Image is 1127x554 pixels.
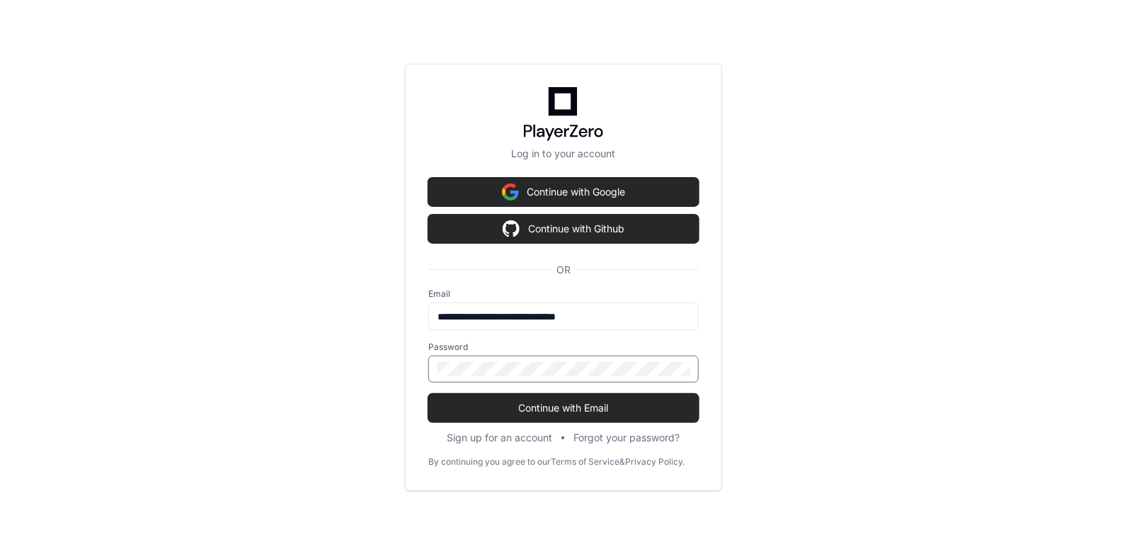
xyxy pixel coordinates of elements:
[428,456,551,468] div: By continuing you agree to our
[574,431,680,445] button: Forgot your password?
[428,178,699,206] button: Continue with Google
[619,456,625,468] div: &
[551,456,619,468] a: Terms of Service
[551,263,576,277] span: OR
[625,456,685,468] a: Privacy Policy.
[502,178,519,206] img: Sign in with google
[447,431,553,445] button: Sign up for an account
[428,401,699,415] span: Continue with Email
[428,341,699,353] label: Password
[428,147,699,161] p: Log in to your account
[428,215,699,243] button: Continue with Github
[428,288,699,300] label: Email
[503,215,520,243] img: Sign in with google
[428,394,699,422] button: Continue with Email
